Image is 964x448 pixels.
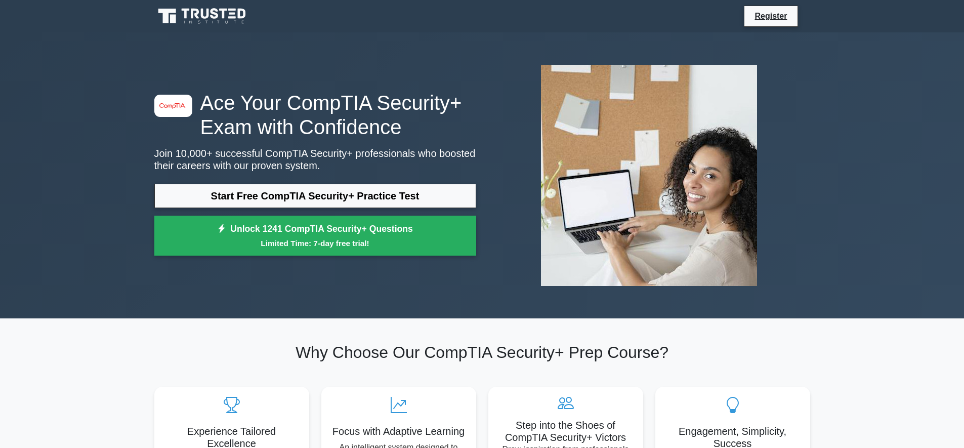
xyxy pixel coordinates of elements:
p: Join 10,000+ successful CompTIA Security+ professionals who boosted their careers with our proven... [154,147,476,172]
h1: Ace Your CompTIA Security+ Exam with Confidence [154,91,476,139]
h2: Why Choose Our CompTIA Security+ Prep Course? [154,343,810,362]
h5: Focus with Adaptive Learning [329,425,468,437]
a: Start Free CompTIA Security+ Practice Test [154,184,476,208]
small: Limited Time: 7-day free trial! [167,237,464,249]
a: Register [748,10,793,22]
h5: Step into the Shoes of CompTIA Security+ Victors [496,419,635,443]
a: Unlock 1241 CompTIA Security+ QuestionsLimited Time: 7-day free trial! [154,216,476,256]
